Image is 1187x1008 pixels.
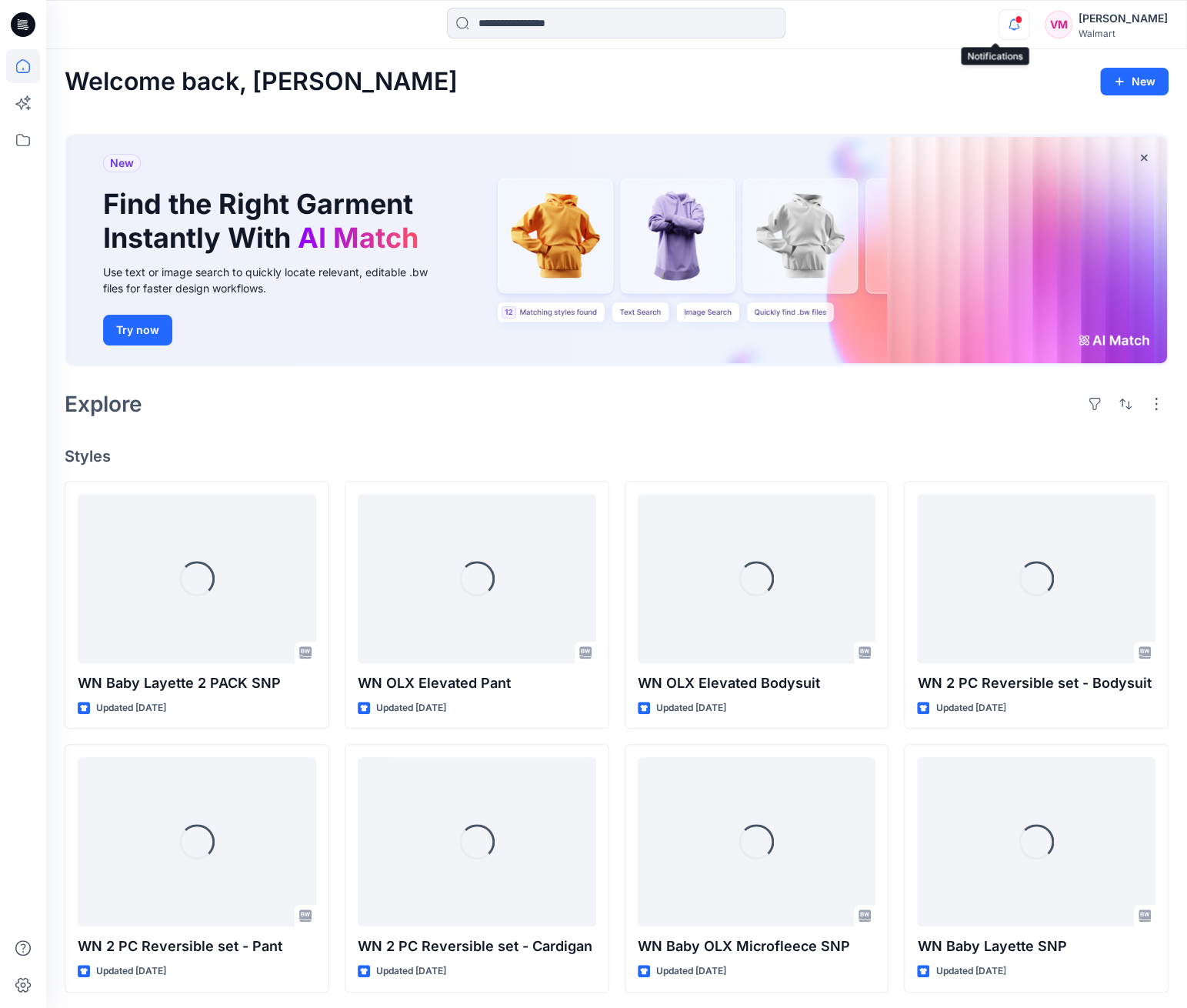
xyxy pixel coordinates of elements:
[1079,28,1168,39] div: Walmart
[1079,9,1168,28] div: [PERSON_NAME]
[656,700,726,716] p: Updated [DATE]
[103,264,449,296] div: Use text or image search to quickly locate relevant, editable .bw files for faster design workflows.
[358,673,596,694] p: WN OLX Elevated Pant
[78,673,316,694] p: WN Baby Layette 2 PACK SNP
[376,963,446,980] p: Updated [DATE]
[935,700,1005,716] p: Updated [DATE]
[917,673,1155,694] p: WN 2 PC Reversible set - Bodysuit
[638,673,876,694] p: WN OLX Elevated Bodysuit
[917,936,1155,957] p: WN Baby Layette SNP
[65,447,1169,466] h4: Styles
[103,188,426,254] h1: Find the Right Garment Instantly With
[110,154,134,172] span: New
[65,392,142,416] h2: Explore
[96,700,166,716] p: Updated [DATE]
[376,700,446,716] p: Updated [DATE]
[1045,11,1072,38] div: VM
[96,963,166,980] p: Updated [DATE]
[103,315,172,345] button: Try now
[935,963,1005,980] p: Updated [DATE]
[638,936,876,957] p: WN Baby OLX Microfleece SNP
[78,936,316,957] p: WN 2 PC Reversible set - Pant
[65,68,458,96] h2: Welcome back, [PERSON_NAME]
[656,963,726,980] p: Updated [DATE]
[298,221,418,255] span: AI Match
[1100,68,1169,95] button: New
[358,936,596,957] p: WN 2 PC Reversible set - Cardigan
